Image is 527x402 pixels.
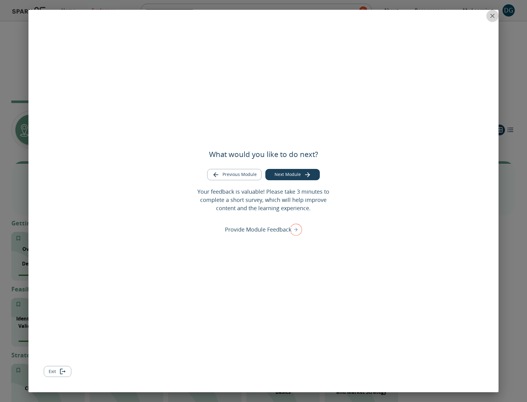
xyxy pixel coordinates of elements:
button: Go to previous module [207,169,262,180]
button: close [486,10,499,22]
p: Your feedback is valuable! Please take 3 minutes to complete a short survey, which will help impr... [193,188,334,212]
p: Provide Module Feedback [225,225,291,234]
button: Go to next module [265,169,320,180]
button: Exit module [44,366,71,377]
img: right arrow [287,221,302,237]
div: Provide Module Feedback [225,221,302,237]
h5: What would you like to do next? [209,149,318,159]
